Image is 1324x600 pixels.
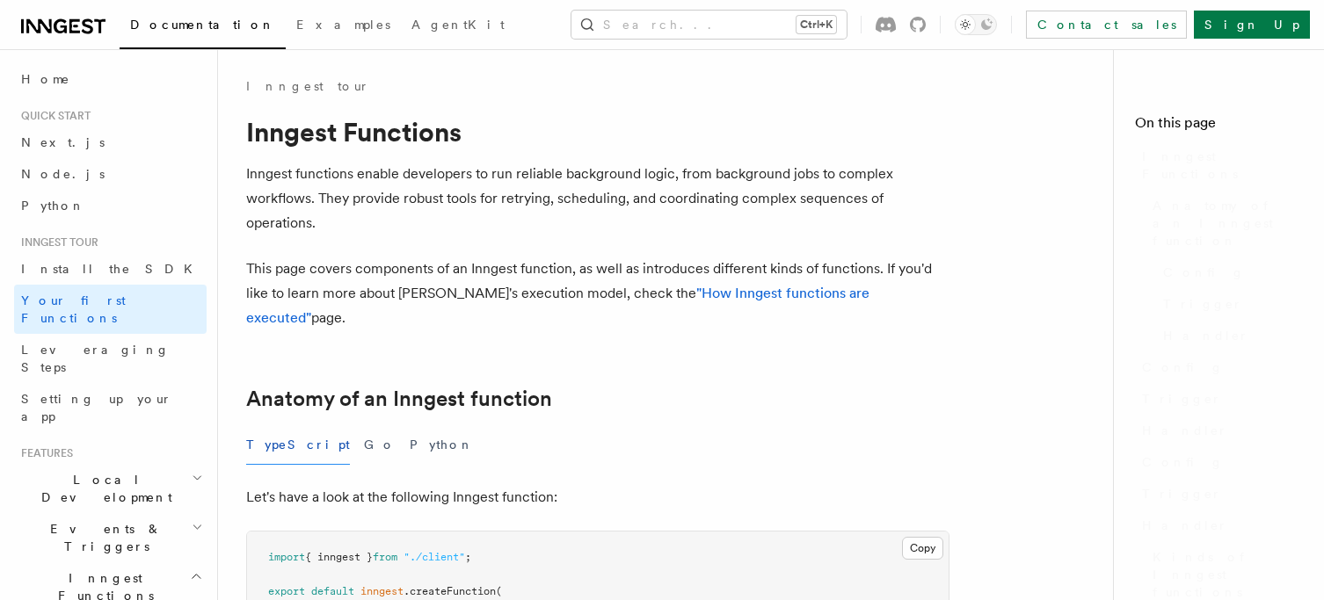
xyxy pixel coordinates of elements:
[1135,141,1303,190] a: Inngest Functions
[1142,422,1228,439] span: Handler
[1163,264,1245,281] span: Config
[246,425,350,465] button: TypeScript
[246,257,949,330] p: This page covers components of an Inngest function, as well as introduces different kinds of func...
[465,551,471,563] span: ;
[14,235,98,249] span: Inngest tour
[1194,11,1310,39] a: Sign Up
[305,551,373,563] span: { inngest }
[21,262,203,276] span: Install the SDK
[1153,197,1303,249] span: Anatomy of an Inngest function
[1142,358,1224,376] span: Config
[1156,320,1303,351] a: Handler
[21,343,170,374] span: Leveraging Steps
[364,425,396,465] button: Go
[1156,288,1303,320] a: Trigger
[14,158,207,190] a: Node.js
[1142,485,1222,502] span: Trigger
[1135,415,1303,446] a: Handler
[1142,148,1303,183] span: Inngest Functions
[14,446,73,460] span: Features
[14,513,207,562] button: Events & Triggers
[14,520,192,555] span: Events & Triggers
[1135,351,1303,383] a: Config
[404,551,465,563] span: "./client"
[246,387,552,411] a: Anatomy of an Inngest function
[1026,11,1187,39] a: Contact sales
[21,70,70,88] span: Home
[1146,190,1303,257] a: Anatomy of an Inngest function
[1142,390,1222,408] span: Trigger
[296,18,390,32] span: Examples
[1135,383,1303,415] a: Trigger
[246,485,949,510] p: Let's have a look at the following Inngest function:
[401,5,515,47] a: AgentKit
[1135,446,1303,478] a: Config
[14,109,91,123] span: Quick start
[14,383,207,432] a: Setting up your app
[246,77,369,95] a: Inngest tour
[496,585,502,597] span: (
[130,18,275,32] span: Documentation
[1142,517,1228,534] span: Handler
[14,285,207,334] a: Your first Functions
[1135,478,1303,510] a: Trigger
[14,190,207,221] a: Python
[571,11,847,39] button: Search...Ctrl+K
[1163,327,1249,344] span: Handler
[14,471,192,506] span: Local Development
[246,116,949,148] h1: Inngest Functions
[120,5,286,49] a: Documentation
[21,135,105,149] span: Next.js
[410,425,474,465] button: Python
[797,16,836,33] kbd: Ctrl+K
[1135,112,1303,141] h4: On this page
[14,334,207,383] a: Leveraging Steps
[286,5,401,47] a: Examples
[311,585,354,597] span: default
[268,551,305,563] span: import
[21,199,85,213] span: Python
[14,127,207,158] a: Next.js
[1156,257,1303,288] a: Config
[268,585,305,597] span: export
[1163,295,1243,313] span: Trigger
[1142,453,1224,471] span: Config
[14,63,207,95] a: Home
[14,464,207,513] button: Local Development
[404,585,496,597] span: .createFunction
[21,293,126,325] span: Your first Functions
[902,537,943,560] button: Copy
[411,18,505,32] span: AgentKit
[246,162,949,235] p: Inngest functions enable developers to run reliable background logic, from background jobs to com...
[21,392,172,423] span: Setting up your app
[1135,510,1303,541] a: Handler
[21,167,105,181] span: Node.js
[373,551,397,563] span: from
[14,253,207,285] a: Install the SDK
[360,585,404,597] span: inngest
[955,14,997,35] button: Toggle dark mode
